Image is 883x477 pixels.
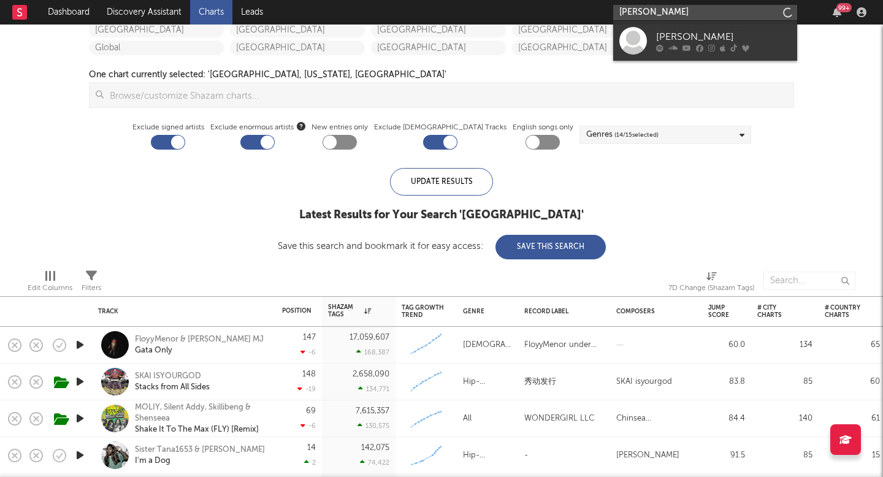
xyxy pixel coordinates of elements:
[463,411,472,426] div: All
[656,29,791,44] div: [PERSON_NAME]
[463,338,512,353] div: [DEMOGRAPHIC_DATA]
[297,120,305,132] button: Exclude enormous artists
[82,265,101,301] div: Filters
[757,411,812,426] div: 140
[708,411,745,426] div: 84.4
[135,345,264,356] div: Gata Only
[282,307,312,315] div: Position
[463,375,512,389] div: Hip-Hop/Rap
[668,265,754,301] div: 7D Change (Shazam Tags)
[135,456,265,467] div: I'm a Dog
[402,304,445,319] div: Tag Growth Trend
[98,308,264,315] div: Track
[360,459,389,467] div: 74,422
[135,371,210,382] div: SKAI ISYOURGOD
[306,407,316,415] div: 69
[302,370,316,378] div: 148
[371,40,506,55] a: [GEOGRAPHIC_DATA]
[613,21,797,61] a: [PERSON_NAME]
[371,23,506,37] a: [GEOGRAPHIC_DATA]
[358,385,389,393] div: 134,771
[297,385,316,393] div: -19
[135,382,210,393] div: Stacks from All Sides
[825,304,862,319] div: # Country Charts
[524,308,598,315] div: Record Label
[757,304,794,319] div: # City Charts
[374,120,506,135] label: Exclude [DEMOGRAPHIC_DATA] Tracks
[524,411,594,426] div: WONDERGIRL LLC
[708,448,745,463] div: 91.5
[89,23,224,37] a: [GEOGRAPHIC_DATA]
[825,448,880,463] div: 15
[757,375,812,389] div: 85
[512,23,647,37] a: [GEOGRAPHIC_DATA]
[356,348,389,356] div: 168,387
[304,459,316,467] div: 2
[135,424,267,435] div: Shake It To The Max (FLY) [Remix]
[210,120,305,135] span: Exclude enormous artists
[825,375,880,389] div: 60
[708,304,729,319] div: Jump Score
[28,281,72,296] div: Edit Columns
[495,235,606,259] button: Save This Search
[307,444,316,452] div: 14
[300,348,316,356] div: -6
[28,265,72,301] div: Edit Columns
[616,308,690,315] div: Composers
[135,445,265,467] a: Sister Tana1653 & [PERSON_NAME]I'm a Dog
[135,402,267,435] a: MOLIY, Silent Addy, Skillibeng & ShenseeaShake It To The Max (FLY) [Remix]
[825,411,880,426] div: 61
[616,448,679,463] div: [PERSON_NAME]
[135,402,267,424] div: MOLIY, Silent Addy, Skillibeng & Shenseea
[82,281,101,296] div: Filters
[132,120,204,135] label: Exclude signed artists
[524,448,528,463] div: -
[668,281,754,296] div: 7D Change (Shazam Tags)
[708,375,745,389] div: 83.8
[89,67,446,82] div: One chart currently selected: ' [GEOGRAPHIC_DATA], [US_STATE], [GEOGRAPHIC_DATA] '
[613,5,797,20] input: Search for artists
[303,334,316,342] div: 147
[328,303,371,318] div: Shazam Tags
[757,448,812,463] div: 85
[230,23,365,37] a: [GEOGRAPHIC_DATA]
[825,338,880,353] div: 65
[278,208,606,223] div: Latest Results for Your Search ' [GEOGRAPHIC_DATA] '
[463,448,512,463] div: Hip-Hop/Rap
[390,168,493,196] div: Update Results
[104,83,793,107] input: Browse/customize Shazam charts...
[616,411,696,426] div: Chinsea [PERSON_NAME], [PERSON_NAME] Ama [PERSON_NAME] [PERSON_NAME], [PERSON_NAME]
[757,338,812,353] div: 134
[614,128,659,142] span: ( 14 / 15 selected)
[524,338,604,353] div: FloyyMenor under exclusive license to UnitedMasters LLC
[463,308,506,315] div: Genre
[833,7,841,17] button: 99+
[312,120,368,135] label: New entries only
[135,371,210,393] a: SKAI ISYOURGODStacks from All Sides
[357,422,389,430] div: 130,575
[616,375,672,389] div: SKAI isyourgod
[586,128,659,142] div: Genres
[356,407,389,415] div: 7,615,357
[524,375,556,389] div: 秀动发行
[350,334,389,342] div: 17,059,607
[230,40,365,55] a: [GEOGRAPHIC_DATA]
[135,334,264,345] div: FloyyMenor & [PERSON_NAME] MJ
[89,40,224,55] a: Global
[512,40,647,55] a: [GEOGRAPHIC_DATA]
[278,242,606,251] div: Save this search and bookmark it for easy access:
[135,334,264,356] a: FloyyMenor & [PERSON_NAME] MJGata Only
[361,444,389,452] div: 142,075
[300,422,316,430] div: -6
[763,272,855,290] input: Search...
[708,338,745,353] div: 60.0
[353,370,389,378] div: 2,658,090
[135,445,265,456] div: Sister Tana1653 & [PERSON_NAME]
[513,120,573,135] label: English songs only
[836,3,852,12] div: 99 +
